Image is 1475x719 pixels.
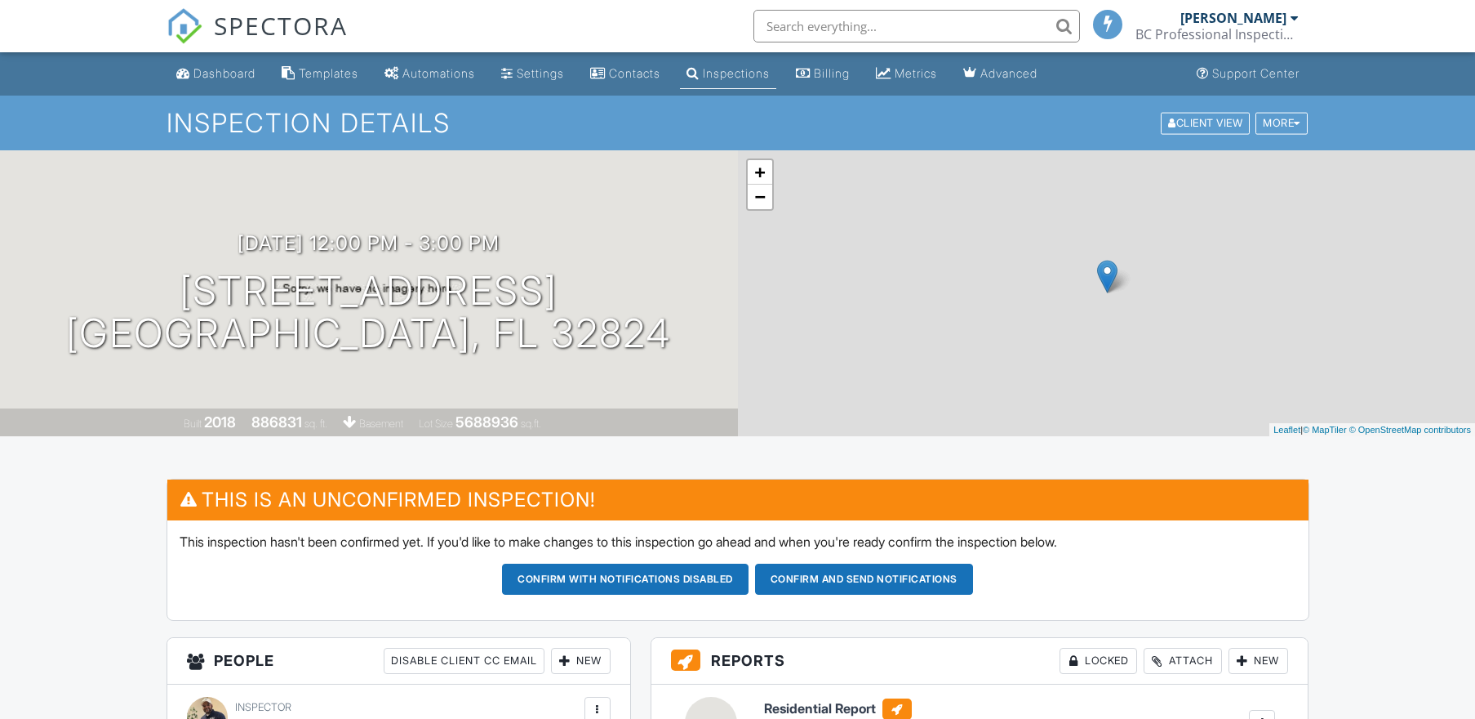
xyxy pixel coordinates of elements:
[167,480,1308,520] h3: This is an Unconfirmed Inspection!
[957,59,1044,89] a: Advanced
[980,66,1037,80] div: Advanced
[384,648,544,674] div: Disable Client CC Email
[703,66,770,80] div: Inspections
[521,418,541,430] span: sq.ft.
[789,59,856,89] a: Billing
[680,59,776,89] a: Inspections
[1161,112,1250,134] div: Client View
[1228,648,1288,674] div: New
[1303,425,1347,435] a: © MapTiler
[1349,425,1471,435] a: © OpenStreetMap contributors
[180,533,1296,551] p: This inspection hasn't been confirmed yet. If you'd like to make changes to this inspection go ah...
[193,66,255,80] div: Dashboard
[1060,648,1137,674] div: Locked
[204,413,236,431] div: 2018
[755,564,973,595] button: Confirm and send notifications
[1212,66,1300,80] div: Support Center
[1144,648,1222,674] div: Attach
[869,59,944,89] a: Metrics
[184,418,202,430] span: Built
[238,232,500,254] h3: [DATE] 12:00 pm - 3:00 pm
[1180,10,1286,26] div: [PERSON_NAME]
[1255,112,1308,134] div: More
[275,59,365,89] a: Templates
[1190,59,1306,89] a: Support Center
[748,160,772,185] a: Zoom in
[1269,423,1475,437] div: |
[167,109,1309,137] h1: Inspection Details
[66,270,671,356] h1: [STREET_ADDRESS] [GEOGRAPHIC_DATA], FL 32824
[651,638,1308,685] h3: Reports
[167,22,348,56] a: SPECTORA
[1273,425,1300,435] a: Leaflet
[584,59,667,89] a: Contacts
[502,564,749,595] button: Confirm with notifications disabled
[455,413,518,431] div: 5688936
[551,648,611,674] div: New
[748,185,772,209] a: Zoom out
[214,8,348,42] span: SPECTORA
[167,8,202,44] img: The Best Home Inspection Software - Spectora
[359,418,403,430] span: basement
[170,59,262,89] a: Dashboard
[251,413,302,431] div: 886831
[895,66,937,80] div: Metrics
[517,66,564,80] div: Settings
[304,418,327,430] span: sq. ft.
[402,66,475,80] div: Automations
[814,66,850,80] div: Billing
[1159,116,1254,128] a: Client View
[235,701,291,713] span: Inspector
[753,10,1080,42] input: Search everything...
[167,638,630,685] h3: People
[609,66,660,80] div: Contacts
[495,59,571,89] a: Settings
[419,418,453,430] span: Lot Size
[378,59,482,89] a: Automations (Basic)
[1135,26,1299,42] div: BC Professional Inspections LLC
[299,66,358,80] div: Templates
